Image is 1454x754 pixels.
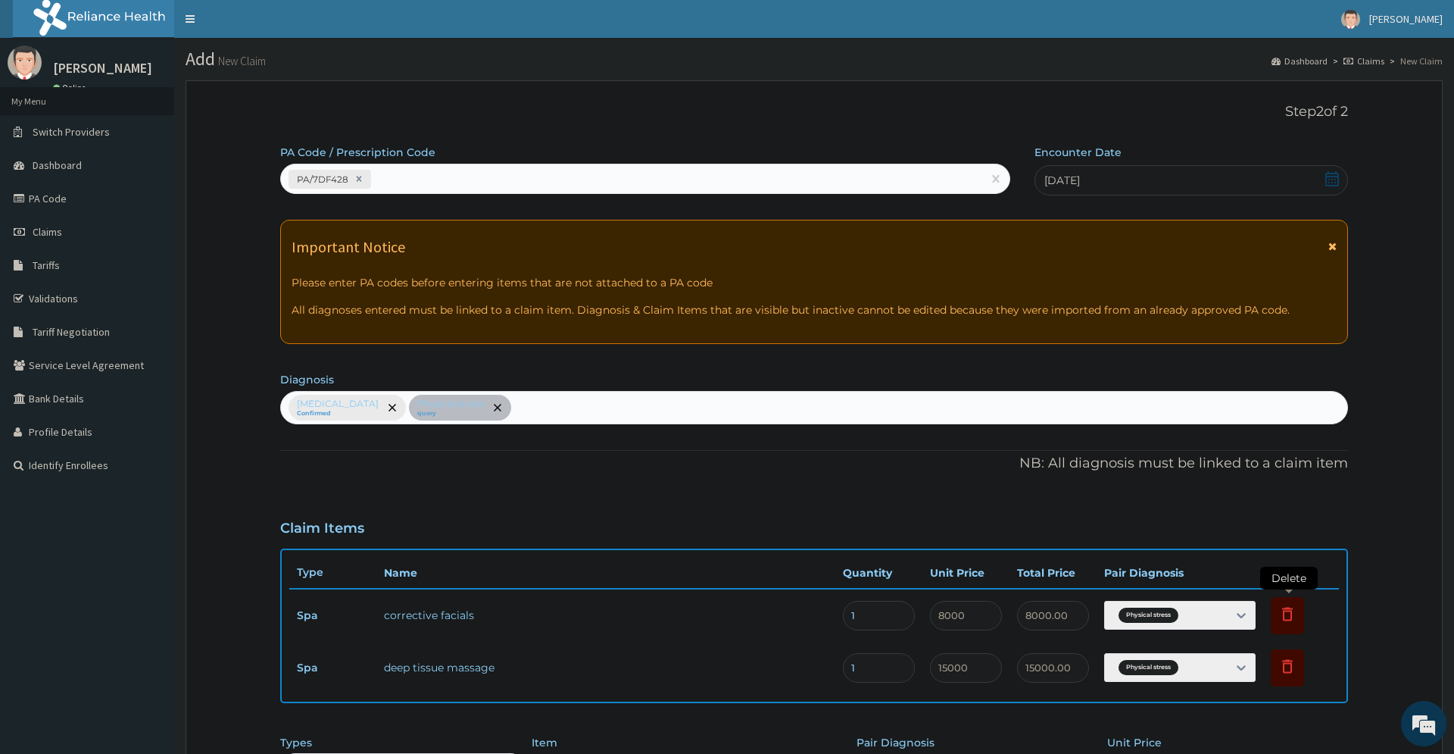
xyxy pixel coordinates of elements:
[28,76,61,114] img: d_794563401_company_1708531726252_794563401
[33,225,62,239] span: Claims
[1263,558,1339,588] th: Actions
[1369,12,1443,26] span: [PERSON_NAME]
[1260,567,1318,590] span: Delete
[215,55,266,67] small: New Claim
[292,302,1336,318] p: All diagnoses entered must be linked to a claim item. Diagnosis & Claim Items that are visible bu...
[1341,10,1360,29] img: User Image
[1107,735,1162,750] label: Unit Price
[280,454,1347,474] p: NB: All diagnosis must be linked to a claim item
[292,275,1336,290] p: Please enter PA codes before entering items that are not attached to a PA code
[1097,558,1263,588] th: Pair Diagnosis
[79,85,254,105] div: Chat with us now
[88,191,209,344] span: We're online!
[280,737,312,749] label: Types
[280,372,334,387] label: Diagnosis
[289,558,376,587] th: Type
[280,145,435,160] label: PA Code / Prescription Code
[186,49,1443,69] h1: Add
[1009,558,1097,588] th: Total Price
[8,45,42,80] img: User Image
[922,558,1009,588] th: Unit Price
[33,325,110,339] span: Tariff Negotiation
[53,83,89,93] a: Online
[289,602,376,630] td: Spa
[33,258,60,272] span: Tariffs
[53,61,152,75] p: [PERSON_NAME]
[1034,145,1122,160] label: Encounter Date
[248,8,285,44] div: Minimize live chat window
[835,558,922,588] th: Quantity
[33,125,110,139] span: Switch Providers
[1386,55,1443,67] li: New Claim
[376,558,835,588] th: Name
[532,735,557,750] label: Item
[376,652,835,683] td: deep tissue massage
[280,521,364,537] h3: Claim Items
[292,171,351,188] div: PA/7DF428
[8,414,289,467] textarea: Type your message and hit 'Enter'
[1271,55,1328,67] a: Dashboard
[33,158,82,172] span: Dashboard
[280,104,1347,120] p: Step 2 of 2
[1343,55,1384,67] a: Claims
[856,735,934,750] label: Pair Diagnosis
[1044,173,1080,188] span: [DATE]
[376,600,835,630] td: corrective facials
[292,239,405,255] h1: Important Notice
[289,654,376,682] td: Spa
